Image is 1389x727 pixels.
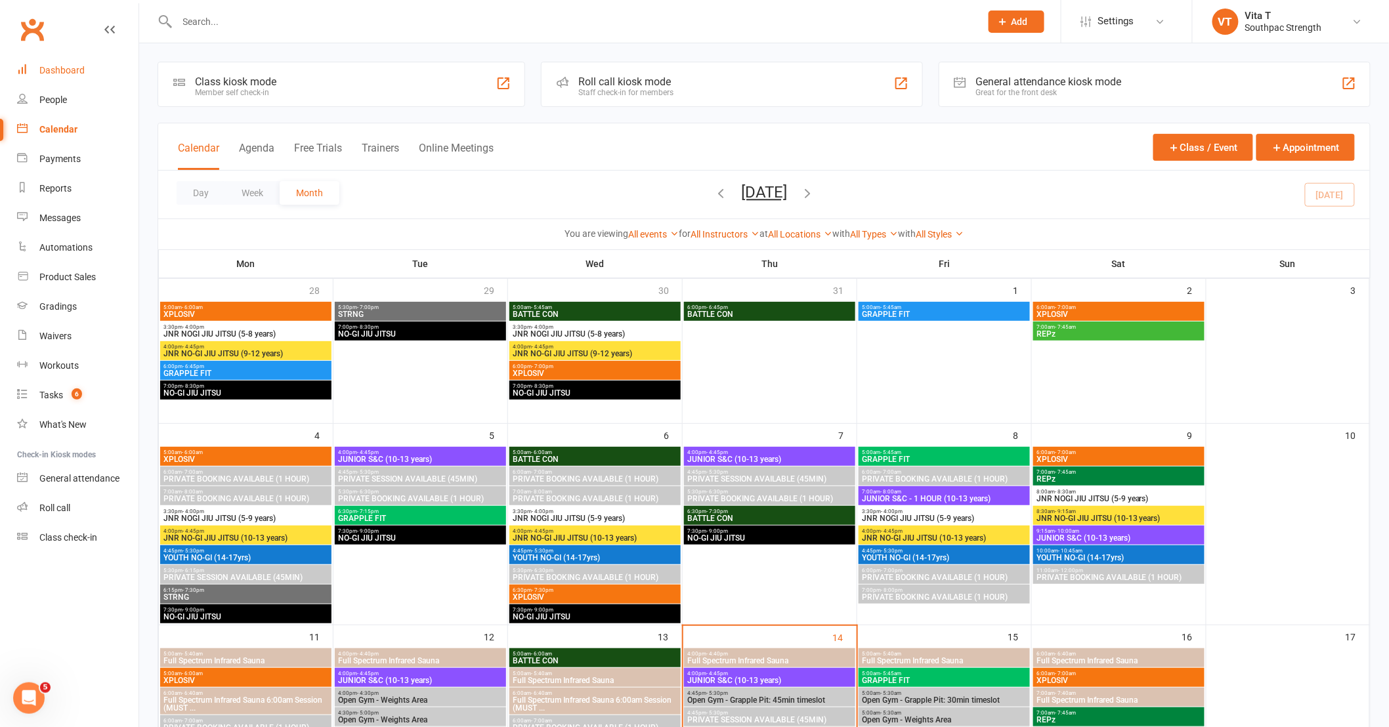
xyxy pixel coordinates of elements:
span: PRIVATE BOOKING AVAILABLE (1 HOUR) [861,475,1027,483]
span: XPLOSIV [1036,455,1202,463]
span: 4:45pm [687,469,853,475]
div: Roll call [39,503,70,513]
span: 5:30pm [687,489,853,495]
span: - 8:00am [531,489,552,495]
span: 6:15pm [163,587,329,593]
span: 4:00pm [337,671,503,676]
span: 6:00am [163,469,329,475]
button: Free Trials [294,142,342,170]
span: PRIVATE BOOKING AVAILABLE (1 HOUR) [337,495,503,503]
span: PRIVATE BOOKING AVAILABLE (1 HOUR) [512,495,678,503]
span: - 5:30pm [357,469,379,475]
span: - 9:00pm [357,528,379,534]
th: Mon [159,250,333,278]
span: 4:00pm [861,528,1027,534]
div: Payments [39,154,81,164]
div: 6 [664,424,682,446]
div: Great for the front desk [976,88,1122,97]
span: 7:00am [861,489,1027,495]
span: 5:30pm [337,304,503,310]
span: 5:30pm [512,568,678,573]
div: Class kiosk mode [195,75,276,88]
span: - 7:00pm [532,363,553,369]
span: NO-GI JIU JITSU [512,389,678,397]
span: BATTLE CON [512,657,678,665]
span: 4:00pm [163,528,329,534]
a: All Instructors [691,229,759,239]
a: Product Sales [17,262,139,292]
a: What's New [17,410,139,440]
span: - 7:45am [1055,324,1076,330]
div: Reports [39,183,72,194]
a: Reports [17,174,139,203]
span: - 4:45pm [532,528,553,534]
span: JNR NO-GI JIU JITSU (10-13 years) [861,534,1027,542]
span: - 5:40am [531,671,552,676]
span: - 6:30pm [706,489,728,495]
div: General attendance [39,473,119,484]
span: 7:00pm [861,587,1027,593]
span: - 5:30pm [881,548,903,554]
span: Full Spectrum Infrared Sauna [163,657,329,665]
span: 6:00am [1036,304,1202,310]
button: Trainers [362,142,399,170]
span: NO-GI JIU JITSU [163,389,329,397]
span: PRIVATE SESSION AVAILABLE (45MIN) [163,573,329,581]
span: PRIVATE SESSION AVAILABLE (45MIN) [337,475,503,483]
span: GRAPPLE FIT [861,310,1027,318]
div: 11 [309,625,333,647]
span: - 8:30pm [532,383,553,389]
span: 6:30pm [512,587,678,593]
strong: with [832,228,850,239]
div: 16 [1182,625,1206,647]
span: 7:30pm [163,607,329,613]
span: 4:00pm [687,449,853,455]
span: - 7:30pm [532,587,553,593]
div: 28 [309,279,333,301]
span: - 6:00am [182,449,203,455]
span: 7:00pm [163,383,329,389]
span: 6:30pm [337,509,503,514]
div: General attendance kiosk mode [976,75,1122,88]
span: YOUTH NO-GI (14-17yrs) [163,554,329,562]
div: 9 [1187,424,1206,446]
span: NO-GI JIU JITSU [687,534,853,542]
div: What's New [39,419,87,430]
span: 6:00am [1036,449,1202,455]
span: 6:00am [512,469,678,475]
th: Fri [857,250,1032,278]
div: Gradings [39,301,77,312]
span: 5:00am [512,304,678,310]
span: - 6:00am [182,304,203,310]
span: 5:00am [861,651,1027,657]
span: 7:00am [1036,469,1202,475]
span: 5:00am [163,651,329,657]
span: 5:30pm [337,489,503,495]
span: 4:00pm [337,651,503,657]
span: - 5:30pm [182,548,204,554]
span: Settings [1098,7,1134,36]
div: Workouts [39,360,79,371]
iframe: Intercom live chat [13,682,45,714]
span: 6:00pm [512,363,678,369]
span: - 6:45pm [182,363,204,369]
a: Dashboard [17,56,139,85]
button: Agenda [239,142,274,170]
div: 1 [1013,279,1031,301]
span: 5:00am [163,671,329,676]
a: Payments [17,144,139,174]
span: - 6:00am [182,671,203,676]
th: Thu [683,250,857,278]
span: XPLOSIV [163,310,329,318]
span: 7:00am [1036,324,1202,330]
button: [DATE] [741,183,787,201]
span: REPz [1036,475,1202,483]
span: - 5:45am [880,304,901,310]
span: NO-GI JIU JITSU [512,613,678,621]
span: - 4:00pm [182,324,204,330]
div: Waivers [39,331,72,341]
span: BATTLE CON [687,310,853,318]
div: 10 [1346,424,1369,446]
span: 5:00am [861,449,1027,455]
span: - 4:00pm [532,324,553,330]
